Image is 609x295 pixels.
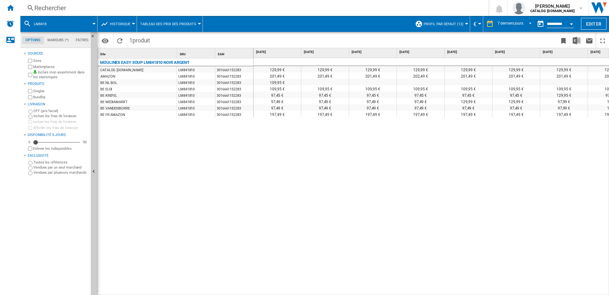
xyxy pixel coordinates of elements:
[28,51,88,56] div: Sources
[44,36,72,44] md-tab-item: Marques (*)
[301,92,349,98] div: 97,45 €
[28,110,32,114] input: OFF (prix facial)
[33,58,88,63] label: Sites
[215,86,253,92] div: 3016661152283
[540,66,588,72] div: 129,99 €
[100,80,117,86] div: BE NL BOL
[583,33,596,48] button: Envoyer ce rapport par email
[397,72,444,79] div: 202,49 €
[28,115,32,119] input: Inclure les frais de livraison
[28,153,88,158] div: Exclusivité
[349,98,397,104] div: 97,49 €
[177,73,215,79] div: LM841810
[254,98,301,104] div: 97,49 €
[177,79,215,86] div: LM841810
[100,99,128,105] div: BE MEDIAMARKT
[397,85,444,92] div: 109,95 €
[27,140,32,145] div: 0
[28,89,32,93] input: Singles
[415,16,467,32] div: Profil par défaut (12)
[28,120,32,124] input: Inclure les frais de livraison
[566,17,577,29] button: Open calendar
[399,50,443,54] span: [DATE]
[34,4,472,12] div: Rechercher
[28,171,32,175] input: Vendues par plusieurs marchands
[99,48,177,58] div: Sort None
[492,85,540,92] div: 109,95 €
[445,104,492,111] div: 97,49 €
[445,98,492,104] div: 129,99 €
[494,48,540,56] div: [DATE]
[113,33,126,48] button: Recharger
[397,66,444,72] div: 129,99 €
[349,111,397,117] div: 197,49 €
[473,16,480,32] div: €
[110,22,130,26] span: Historique
[304,50,347,54] span: [DATE]
[91,32,98,43] button: Masquer
[445,111,492,117] div: 197,49 €
[349,92,397,98] div: 97,45 €
[540,98,588,104] div: 97,99 €
[28,102,88,107] div: Livraison
[492,98,540,104] div: 129,99 €
[100,67,143,73] div: CATALOG [DOMAIN_NAME]
[303,48,349,56] div: [DATE]
[28,59,32,63] input: Sites
[446,48,492,56] div: [DATE]
[178,48,215,58] div: Sort None
[540,104,588,111] div: 97,99 €
[349,104,397,111] div: 97,49 €
[22,36,44,44] md-tab-item: Options
[447,50,491,54] span: [DATE]
[33,109,88,113] label: OFF (prix facial)
[140,22,196,26] span: Tableau des prix des produits
[100,86,112,93] div: BE ELDI
[33,70,88,80] label: Inclure mon assortiment dans les statistiques
[397,104,444,111] div: 97,49 €
[34,22,47,26] span: LM8418
[557,33,570,48] button: Créer un favoris
[498,21,523,26] div: 7 derniers jours
[215,92,253,98] div: 3016661152283
[215,66,253,73] div: 3016661152283
[397,111,444,117] div: 197,49 €
[126,33,153,46] span: 1
[573,37,580,44] img: excel-24x24.png
[570,33,583,48] button: Télécharger au format Excel
[28,71,32,79] input: Inclure mon assortiment dans les statistiques
[534,18,547,30] button: md-calendar
[33,89,88,94] label: Singles
[254,92,301,98] div: 97,45 €
[28,161,32,165] input: Toutes les références
[254,85,301,92] div: 109,95 €
[101,16,133,32] div: Historique
[349,72,397,79] div: 201,49 €
[497,19,534,29] md-select: REPORTS.WIZARD.STEPS.REPORT.STEPS.REPORT_OPTIONS.PERIOD: 7 derniers jours
[350,48,397,56] div: [DATE]
[352,50,395,54] span: [DATE]
[445,66,492,72] div: 129,99 €
[133,37,150,44] span: produit
[470,16,483,32] md-menu: Currency
[349,85,397,92] div: 109,95 €
[301,111,349,117] div: 197,49 €
[473,21,476,27] span: €
[28,95,32,99] input: Bundles
[140,16,199,32] button: Tableau des prix des produits
[254,104,301,111] div: 97,49 €
[254,79,301,85] div: 109,95 €
[596,33,609,48] button: Plein écran
[100,93,117,99] div: BE KREFEL
[397,92,444,98] div: 97,45 €
[424,22,463,26] span: Profil par défaut (12)
[177,105,215,111] div: LM841810
[24,16,94,32] div: LM8418
[33,64,88,69] label: Marketplaces
[177,86,215,92] div: LM841810
[254,66,301,72] div: 129,99 €
[218,52,224,56] span: EAN
[72,36,92,44] md-tab-item: Filtres
[543,50,586,54] span: [DATE]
